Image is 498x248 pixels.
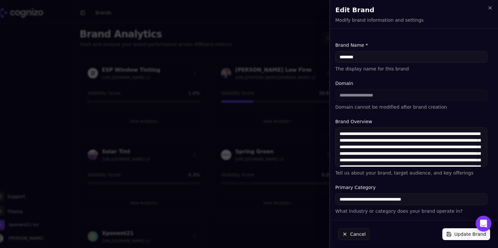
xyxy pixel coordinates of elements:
h2: Edit Brand [335,5,493,14]
label: Brand Name * [335,42,487,48]
button: Update Brand [442,228,490,240]
p: What industry or category does your brand operate in? [335,208,487,214]
label: Domain [335,80,487,87]
p: Tell us about your brand, target audience, and key offerings [335,170,487,176]
label: Primary Category [335,184,487,191]
p: Modify brand information and settings [335,17,424,23]
label: Brand Overview [335,118,487,125]
p: Domain cannot be modified after brand creation [335,104,487,110]
button: Cancel [338,228,370,240]
p: The display name for this brand [335,66,487,72]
